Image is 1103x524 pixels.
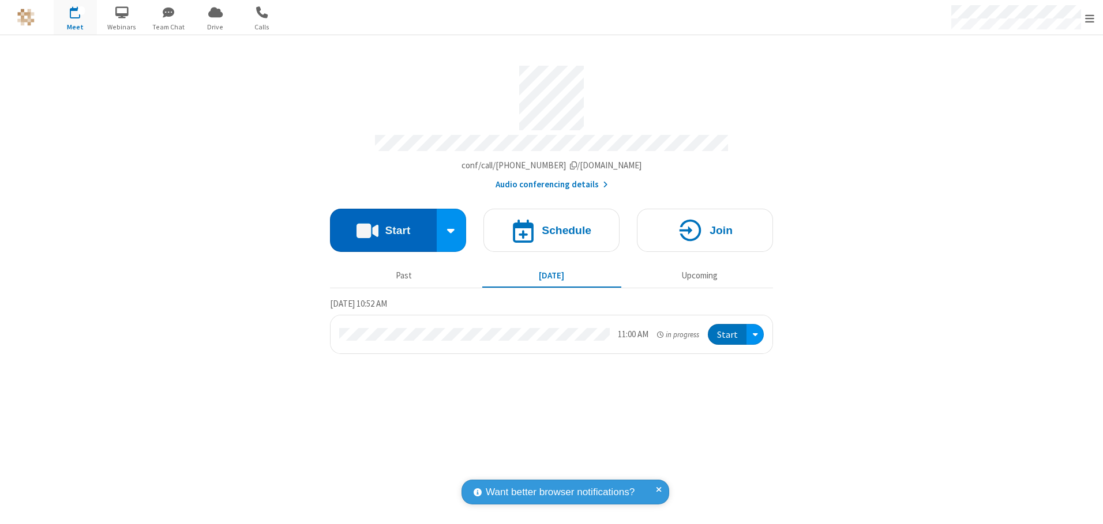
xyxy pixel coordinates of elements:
[147,22,190,32] span: Team Chat
[241,22,284,32] span: Calls
[482,265,621,286] button: [DATE]
[657,329,699,340] em: in progress
[100,22,144,32] span: Webinars
[330,297,773,355] section: Today's Meetings
[710,225,733,236] h4: Join
[462,160,642,171] span: Copy my meeting room link
[486,485,635,500] span: Want better browser notifications?
[746,324,764,345] div: Open menu
[437,209,467,252] div: Start conference options
[194,22,237,32] span: Drive
[637,209,773,252] button: Join
[330,57,773,191] section: Account details
[462,159,642,172] button: Copy my meeting room linkCopy my meeting room link
[78,6,85,15] div: 1
[54,22,97,32] span: Meet
[330,209,437,252] button: Start
[1074,494,1094,516] iframe: Chat
[17,9,35,26] img: QA Selenium DO NOT DELETE OR CHANGE
[483,209,620,252] button: Schedule
[385,225,410,236] h4: Start
[630,265,769,286] button: Upcoming
[335,265,474,286] button: Past
[542,225,591,236] h4: Schedule
[496,178,608,191] button: Audio conferencing details
[708,324,746,345] button: Start
[330,298,387,309] span: [DATE] 10:52 AM
[618,328,648,341] div: 11:00 AM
